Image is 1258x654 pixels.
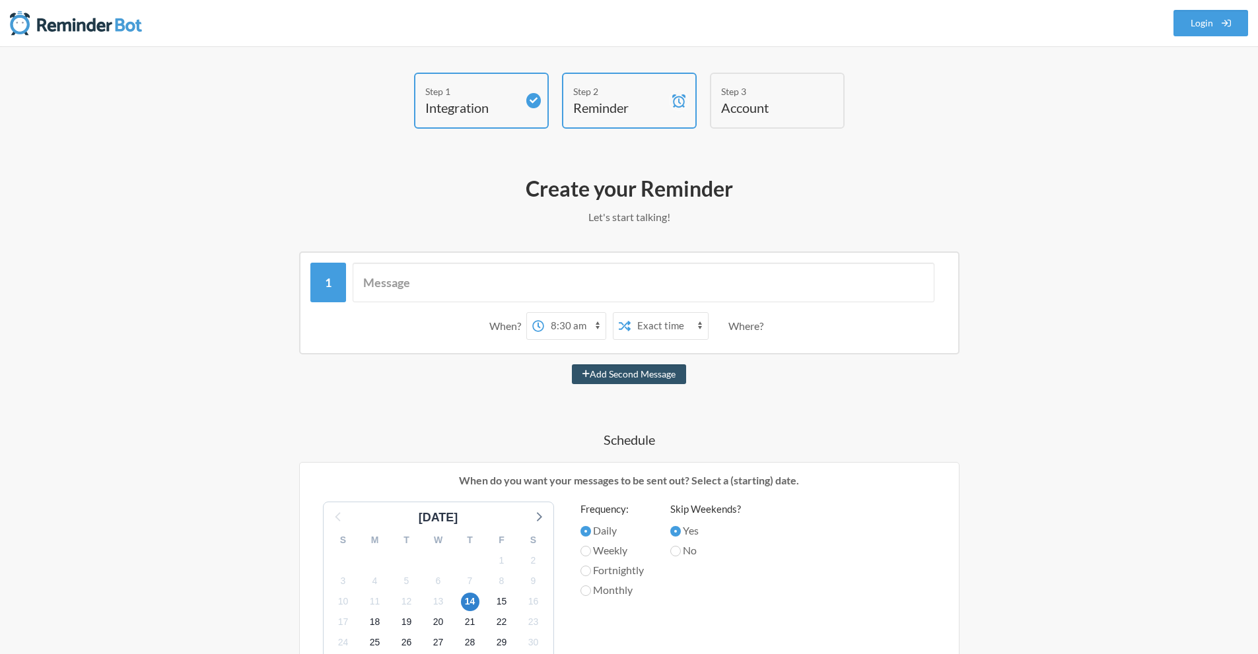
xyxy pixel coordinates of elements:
label: Frequency: [580,502,644,517]
button: Add Second Message [572,364,686,384]
span: Thursday, September 25, 2025 [366,634,384,652]
span: Sunday, September 21, 2025 [461,613,479,632]
span: Monday, September 15, 2025 [493,593,511,611]
span: Wednesday, September 17, 2025 [334,613,353,632]
span: Friday, September 26, 2025 [398,634,416,652]
span: Thursday, September 11, 2025 [366,593,384,611]
div: M [359,530,391,550]
span: Wednesday, September 10, 2025 [334,593,353,611]
label: Weekly [580,542,644,558]
h4: Integration [425,98,518,117]
h2: Create your Reminder [246,175,1012,203]
h4: Reminder [573,98,666,117]
div: S [518,530,549,550]
span: Sunday, September 28, 2025 [461,634,479,652]
div: Step 3 [721,84,814,98]
input: Monthly [580,585,591,596]
p: When do you want your messages to be sent out? Select a (starting) date. [310,473,949,488]
span: Tuesday, September 30, 2025 [524,634,543,652]
input: No [670,546,681,556]
label: Monthly [580,582,644,598]
img: Reminder Bot [10,10,142,36]
span: Friday, September 19, 2025 [398,613,416,632]
div: Step 1 [425,84,518,98]
span: Saturday, September 20, 2025 [429,613,448,632]
span: Monday, September 1, 2025 [493,551,511,570]
input: Message [353,263,934,302]
span: Thursday, September 18, 2025 [366,613,384,632]
span: Tuesday, September 16, 2025 [524,593,543,611]
p: Let's start talking! [246,209,1012,225]
span: Tuesday, September 23, 2025 [524,613,543,632]
input: Weekly [580,546,591,556]
label: Skip Weekends? [670,502,741,517]
div: Where? [728,312,769,340]
span: Wednesday, September 24, 2025 [334,634,353,652]
label: Fortnightly [580,562,644,578]
span: Tuesday, September 9, 2025 [524,572,543,590]
span: Monday, September 8, 2025 [493,572,511,590]
span: Wednesday, September 3, 2025 [334,572,353,590]
div: S [328,530,359,550]
span: Sunday, September 7, 2025 [461,572,479,590]
div: T [391,530,423,550]
span: Sunday, September 14, 2025 [461,593,479,611]
span: Saturday, September 27, 2025 [429,634,448,652]
h4: Account [721,98,814,117]
span: Tuesday, September 2, 2025 [524,551,543,570]
div: [DATE] [413,509,464,527]
span: Friday, September 5, 2025 [398,572,416,590]
span: Monday, September 22, 2025 [493,613,511,632]
input: Fortnightly [580,566,591,576]
h4: Schedule [246,430,1012,449]
label: Daily [580,523,644,539]
input: Daily [580,526,591,537]
span: Friday, September 12, 2025 [398,593,416,611]
label: Yes [670,523,741,539]
div: Step 2 [573,84,666,98]
a: Login [1173,10,1249,36]
div: W [423,530,454,550]
span: Saturday, September 6, 2025 [429,572,448,590]
label: No [670,542,741,558]
span: Monday, September 29, 2025 [493,634,511,652]
div: T [454,530,486,550]
span: Saturday, September 13, 2025 [429,593,448,611]
span: Thursday, September 4, 2025 [366,572,384,590]
input: Yes [670,526,681,537]
div: When? [489,312,526,340]
div: F [486,530,518,550]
